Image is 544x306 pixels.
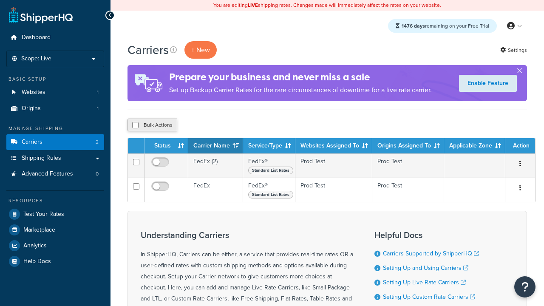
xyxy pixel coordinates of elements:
li: Websites [6,85,104,100]
li: Advanced Features [6,166,104,182]
span: 1 [97,105,99,112]
span: 1 [97,89,99,96]
td: Prod Test [372,153,444,178]
span: Carriers [22,139,42,146]
a: Origins 1 [6,101,104,116]
a: Setting Up and Using Carriers [383,263,468,272]
span: Test Your Rates [23,211,64,218]
span: 2 [96,139,99,146]
div: Resources [6,197,104,204]
h4: Prepare your business and never miss a sale [169,70,432,84]
a: Advanced Features 0 [6,166,104,182]
td: Prod Test [295,153,372,178]
button: Bulk Actions [127,119,177,131]
span: Advanced Features [22,170,73,178]
li: Origins [6,101,104,116]
span: 0 [96,170,99,178]
button: Open Resource Center [514,276,535,297]
th: Websites Assigned To: activate to sort column ascending [295,138,372,153]
a: Carriers Supported by ShipperHQ [383,249,479,258]
li: Carriers [6,134,104,150]
th: Action [505,138,535,153]
img: ad-rules-rateshop-fe6ec290ccb7230408bd80ed9643f0289d75e0ffd9eb532fc0e269fcd187b520.png [127,65,169,101]
td: FedEx® [243,153,295,178]
td: FedEx® [243,178,295,202]
span: Dashboard [22,34,51,41]
th: Status: activate to sort column ascending [144,138,188,153]
th: Carrier Name: activate to sort column ascending [188,138,243,153]
div: Manage Shipping [6,125,104,132]
a: Analytics [6,238,104,253]
td: FedEx (2) [188,153,243,178]
h1: Carriers [127,42,169,58]
a: Carriers 2 [6,134,104,150]
span: Standard List Rates [248,167,293,174]
span: Marketplace [23,227,55,234]
span: Shipping Rules [22,155,61,162]
div: remaining on your Free Trial [388,19,497,33]
span: Help Docs [23,258,51,265]
h3: Understanding Carriers [141,230,353,240]
th: Origins Assigned To: activate to sort column ascending [372,138,444,153]
div: Basic Setup [6,76,104,83]
td: FedEx [188,178,243,202]
td: Prod Test [372,178,444,202]
p: Set up Backup Carrier Rates for the rare circumstances of downtime for a live rate carrier. [169,84,432,96]
strong: 1476 days [402,22,425,30]
a: Shipping Rules [6,150,104,166]
h3: Helpful Docs [374,230,485,240]
a: Test Your Rates [6,207,104,222]
span: Websites [22,89,45,96]
td: Prod Test [295,178,372,202]
a: Setting Up Live Rate Carriers [383,278,466,287]
a: Marketplace [6,222,104,238]
span: Standard List Rates [248,191,293,198]
a: Settings [500,44,527,56]
span: Analytics [23,242,47,249]
a: Help Docs [6,254,104,269]
button: + New [184,41,217,59]
span: Origins [22,105,41,112]
th: Service/Type: activate to sort column ascending [243,138,295,153]
span: Scope: Live [21,55,51,62]
a: Websites 1 [6,85,104,100]
a: ShipperHQ Home [9,6,73,23]
a: Dashboard [6,30,104,45]
a: Enable Feature [459,75,517,92]
b: LIVE [248,1,258,9]
a: Setting Up Custom Rate Carriers [383,292,475,301]
th: Applicable Zone: activate to sort column ascending [444,138,505,153]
